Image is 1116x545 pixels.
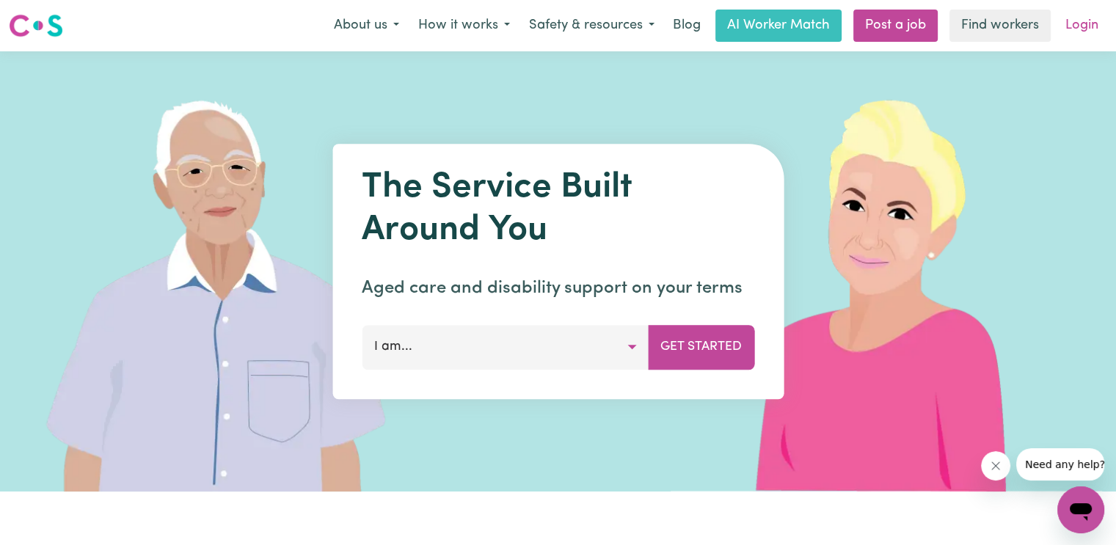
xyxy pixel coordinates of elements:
[715,10,842,42] a: AI Worker Match
[949,10,1051,42] a: Find workers
[362,325,649,369] button: I am...
[664,10,710,42] a: Blog
[9,12,63,39] img: Careseekers logo
[324,10,409,41] button: About us
[9,10,89,22] span: Need any help?
[1057,10,1107,42] a: Login
[362,167,754,252] h1: The Service Built Around You
[1057,486,1104,533] iframe: Button to launch messaging window
[648,325,754,369] button: Get Started
[9,9,63,43] a: Careseekers logo
[362,275,754,301] p: Aged care and disability support on your terms
[1016,448,1104,480] iframe: Message from company
[853,10,938,42] a: Post a job
[519,10,664,41] button: Safety & resources
[981,451,1010,480] iframe: Close message
[409,10,519,41] button: How it works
